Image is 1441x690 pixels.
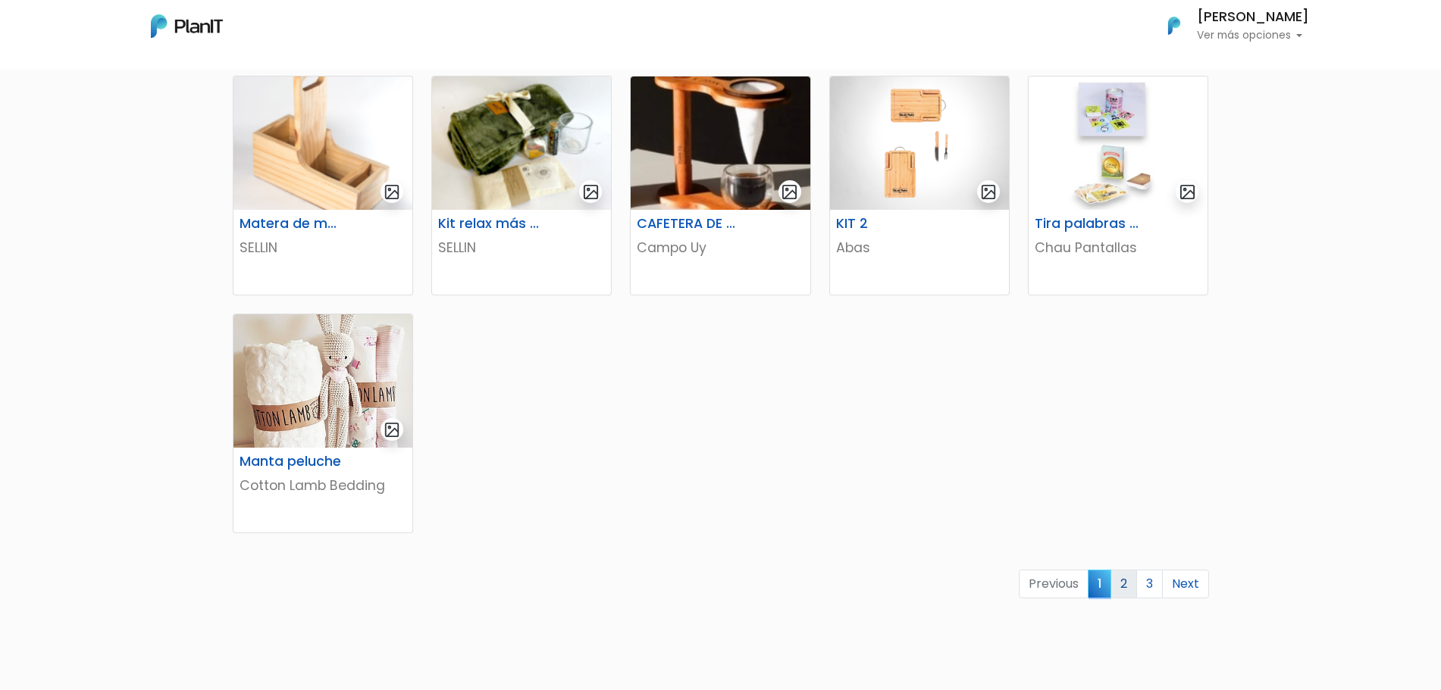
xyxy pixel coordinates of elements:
[1136,570,1163,598] a: 3
[240,238,406,258] p: SELLIN
[1035,238,1201,258] p: Chau Pantallas
[630,76,810,295] a: gallery-light CAFETERA DE GOTEO Campo Uy
[151,14,223,38] img: PlanIt Logo
[1162,570,1209,598] a: Next
[582,183,600,201] img: gallery-light
[233,76,412,210] img: thumb_688cd36894cd4_captura-de-pantalla-2025-08-01-114651.png
[384,421,401,439] img: gallery-light
[384,183,401,201] img: gallery-light
[78,14,218,44] div: ¿Necesitás ayuda?
[429,216,553,232] h6: Kit relax más té
[230,454,354,470] h6: Manta peluche
[1028,76,1208,295] a: gallery-light Tira palabras + Cartas españolas Chau Pantallas
[233,76,413,295] a: gallery-light Matera de madera con Porta Celular SELLIN
[1148,6,1309,45] button: PlanIt Logo [PERSON_NAME] Ver más opciones
[1029,76,1208,210] img: thumb_image__copia___copia___copia_-Photoroom__6_.jpg
[980,183,998,201] img: gallery-light
[1197,11,1309,24] h6: [PERSON_NAME]
[1088,570,1111,598] span: 1
[781,183,798,201] img: gallery-light
[230,216,354,232] h6: Matera de madera con Porta Celular
[240,476,406,495] p: Cotton Lamb Bedding
[1179,183,1196,201] img: gallery-light
[1111,570,1137,598] a: 2
[637,238,804,258] p: Campo Uy
[628,216,751,232] h6: CAFETERA DE GOTEO
[438,238,605,258] p: SELLIN
[827,216,951,232] h6: KIT 2
[432,76,611,210] img: thumb_68921f9ede5ef_captura-de-pantalla-2025-08-05-121323.png
[829,76,1010,295] a: gallery-light KIT 2 Abas
[431,76,612,295] a: gallery-light Kit relax más té SELLIN
[1026,216,1149,232] h6: Tira palabras + Cartas españolas
[1197,30,1309,41] p: Ver más opciones
[233,314,413,533] a: gallery-light Manta peluche Cotton Lamb Bedding
[233,314,412,448] img: thumb_manta.jpg
[1157,9,1191,42] img: PlanIt Logo
[836,238,1003,258] p: Abas
[830,76,1009,210] img: thumb_WhatsApp_Image_2023-06-30_at_16.24.56-PhotoRoom.png
[631,76,810,210] img: thumb_46808385-B327-4404-90A4-523DC24B1526_4_5005_c.jpeg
